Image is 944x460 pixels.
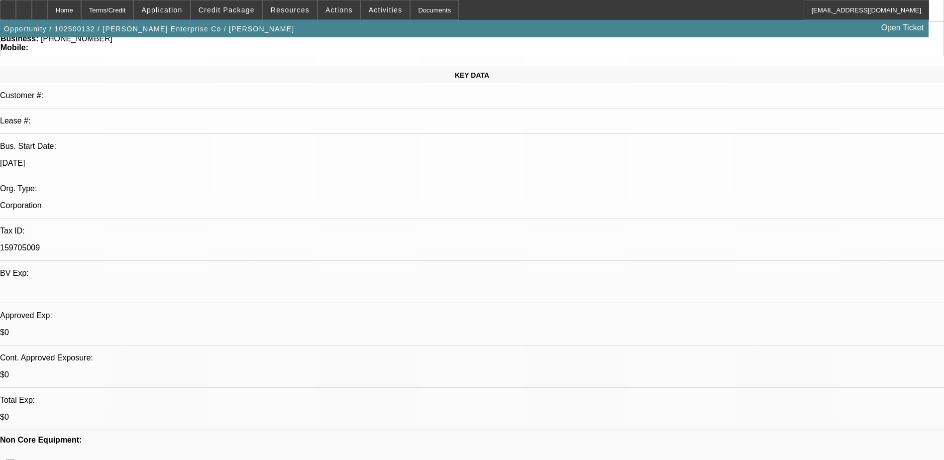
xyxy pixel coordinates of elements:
[369,6,403,14] span: Activities
[263,0,317,19] button: Resources
[455,71,489,79] span: KEY DATA
[325,6,353,14] span: Actions
[4,25,294,33] span: Opportunity / 102500132 / [PERSON_NAME] Enterprise Co / [PERSON_NAME]
[199,6,255,14] span: Credit Package
[134,0,190,19] button: Application
[0,43,28,52] strong: Mobile:
[141,6,182,14] span: Application
[877,19,928,36] a: Open Ticket
[361,0,410,19] button: Activities
[271,6,310,14] span: Resources
[318,0,360,19] button: Actions
[191,0,262,19] button: Credit Package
